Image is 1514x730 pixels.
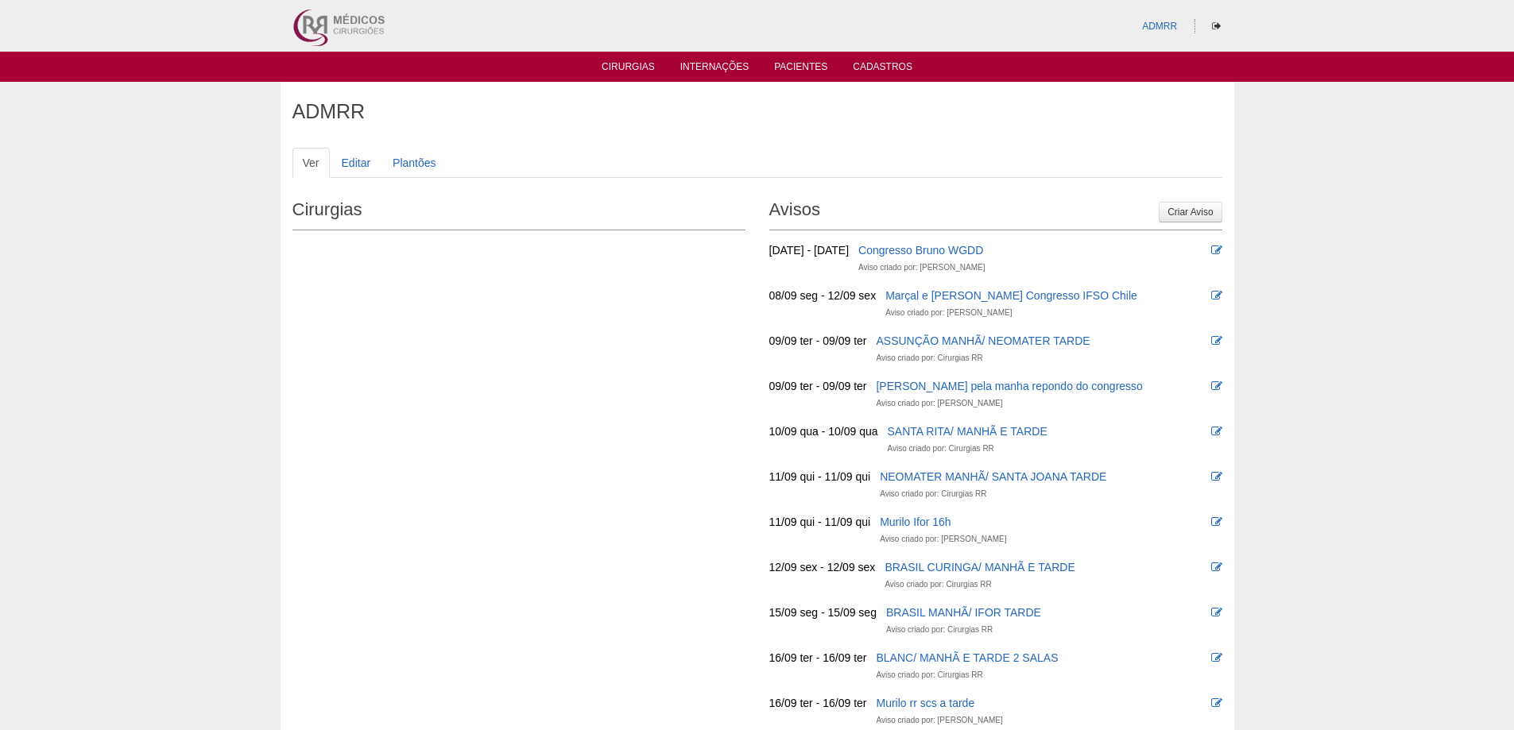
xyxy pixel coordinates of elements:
div: 16/09 ter - 16/09 ter [769,650,867,666]
i: Editar [1211,245,1222,256]
a: BLANC/ MANHÃ E TARDE 2 SALAS [876,651,1058,664]
a: ASSUNÇÃO MANHÃ/ NEOMATER TARDE [876,334,1090,347]
a: Congresso Bruno WGDD [858,244,983,257]
div: Aviso criado por: [PERSON_NAME] [876,713,1002,728]
i: Editar [1211,380,1222,392]
div: Aviso criado por: Cirurgias RR [876,350,982,366]
div: Aviso criado por: [PERSON_NAME] [858,260,985,276]
i: Editar [1211,562,1222,573]
a: Internações [680,61,749,77]
div: Aviso criado por: Cirurgias RR [886,622,993,638]
i: Editar [1211,426,1222,437]
div: Aviso criado por: Cirurgias RR [888,441,994,457]
a: BRASIL MANHÃ/ IFOR TARDE [886,606,1041,619]
i: Editar [1211,516,1222,527]
a: [PERSON_NAME] pela manha repondo do congresso [876,380,1142,392]
div: Aviso criado por: [PERSON_NAME] [885,305,1012,321]
div: Aviso criado por: [PERSON_NAME] [880,531,1006,547]
i: Editar [1211,471,1222,482]
div: 11/09 qui - 11/09 qui [769,514,871,530]
div: Aviso criado por: Cirurgias RR [876,667,982,683]
a: NEOMATER MANHÃ/ SANTA JOANA TARDE [880,470,1106,483]
div: 16/09 ter - 16/09 ter [769,695,867,711]
a: ADMRR [1142,21,1177,32]
div: Aviso criado por: Cirurgias RR [880,486,986,502]
i: Editar [1211,652,1222,663]
div: 10/09 qua - 10/09 qua [769,423,878,439]
div: 08/09 seg - 12/09 sex [769,288,877,303]
i: Editar [1211,335,1222,346]
div: 09/09 ter - 09/09 ter [769,333,867,349]
a: Plantões [382,148,446,178]
a: Pacientes [774,61,827,77]
a: Marçal e [PERSON_NAME] Congresso IFSO Chile [885,289,1137,302]
a: Cadastros [853,61,912,77]
div: Aviso criado por: [PERSON_NAME] [876,396,1002,411]
div: 11/09 qui - 11/09 qui [769,469,871,485]
i: Sair [1212,21,1221,31]
i: Editar [1211,697,1222,709]
a: Murilo rr scs a tarde [876,697,974,709]
div: [DATE] - [DATE] [769,242,850,258]
a: BRASIL CURINGA/ MANHÃ E TARDE [885,561,1075,574]
div: 15/09 seg - 15/09 seg [769,604,877,620]
a: Cirurgias [602,61,655,77]
div: Aviso criado por: Cirurgias RR [885,577,991,593]
h2: Avisos [769,194,1222,230]
div: 12/09 sex - 12/09 sex [769,559,876,575]
a: Murilo Ifor 16h [880,516,951,528]
h1: ADMRR [292,102,1222,122]
h2: Cirurgias [292,194,745,230]
a: Editar [331,148,381,178]
a: Ver [292,148,330,178]
i: Editar [1211,607,1222,618]
a: SANTA RITA/ MANHÃ E TARDE [888,425,1047,438]
div: 09/09 ter - 09/09 ter [769,378,867,394]
i: Editar [1211,290,1222,301]
a: Criar Aviso [1159,202,1222,222]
